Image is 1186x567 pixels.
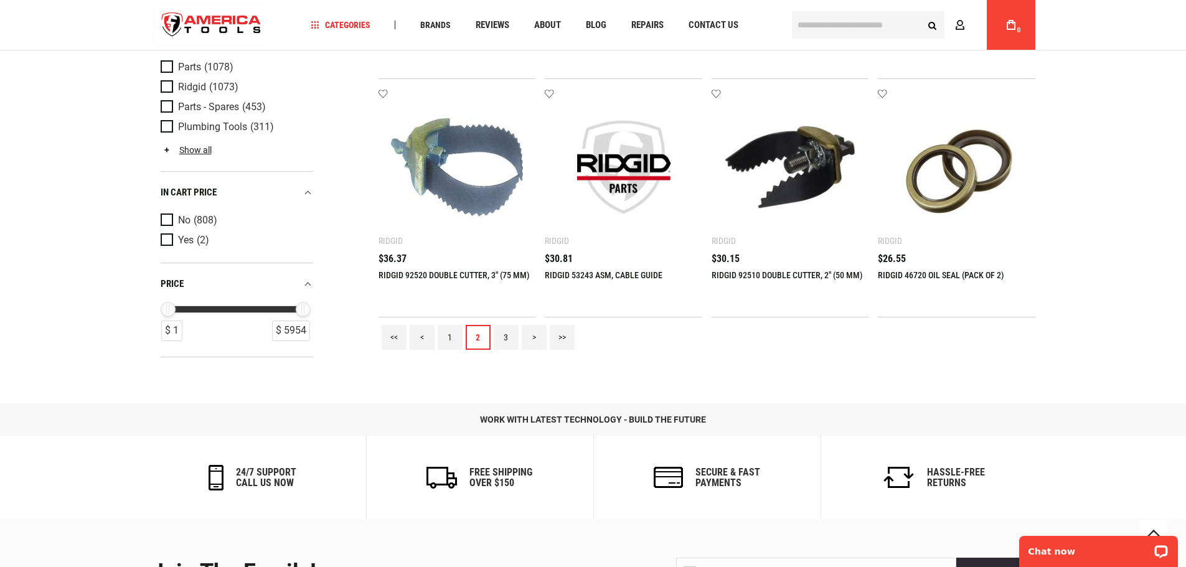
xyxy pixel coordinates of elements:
[695,467,760,489] h6: secure & fast payments
[712,270,863,280] a: RIDGID 92510 DOUBLE CUTTER, 2" (50 MM)
[178,121,247,133] span: Plumbing Tools
[557,101,690,233] img: RIDGID 53243 ASM, CABLE GUIDE
[209,82,238,92] span: (1073)
[161,145,212,155] a: Show all
[178,101,239,113] span: Parts - Spares
[420,21,451,29] span: Brands
[878,254,906,264] span: $26.55
[161,120,310,134] a: Plumbing Tools (311)
[382,325,407,350] a: <<
[161,184,313,201] div: In cart price
[379,236,403,246] div: Ridgid
[476,21,509,30] span: Reviews
[410,325,435,350] a: <
[178,235,194,246] span: Yes
[236,467,296,489] h6: 24/7 support call us now
[194,215,217,225] span: (808)
[151,2,272,49] img: America Tools
[1017,27,1021,34] span: 0
[250,121,274,132] span: (311)
[178,215,191,226] span: No
[391,101,524,233] img: RIDGID 92520 DOUBLE CUTTER, 3
[712,254,740,264] span: $30.15
[522,325,547,350] a: >
[305,17,376,34] a: Categories
[545,270,662,280] a: RIDGID 53243 ASM, CABLE GUIDE
[161,213,310,227] a: No (808)
[197,235,209,245] span: (2)
[272,321,310,341] div: $ 5954
[311,21,370,29] span: Categories
[683,17,744,34] a: Contact Us
[466,325,491,350] a: 2
[631,21,664,30] span: Repairs
[534,21,561,30] span: About
[415,17,456,34] a: Brands
[689,21,738,30] span: Contact Us
[878,236,902,246] div: Ridgid
[161,60,310,74] a: Parts (1078)
[151,2,272,49] a: store logo
[438,325,463,350] a: 1
[921,13,944,37] button: Search
[878,270,1004,280] a: RIDGID 46720 OIL SEAL (PACK OF 2)
[1011,528,1186,567] iframe: LiveChat chat widget
[161,276,313,293] div: price
[469,467,532,489] h6: Free Shipping Over $150
[890,101,1023,233] img: RIDGID 46720 OIL SEAL (PACK OF 2)
[545,254,573,264] span: $30.81
[178,62,201,73] span: Parts
[494,325,519,350] a: 3
[712,236,736,246] div: Ridgid
[724,101,857,233] img: RIDGID 92510 DOUBLE CUTTER, 2
[586,21,606,30] span: Blog
[580,17,612,34] a: Blog
[545,236,569,246] div: Ridgid
[626,17,669,34] a: Repairs
[204,62,233,72] span: (1078)
[161,100,310,114] a: Parts - Spares (453)
[161,233,310,247] a: Yes (2)
[178,82,206,93] span: Ridgid
[529,17,567,34] a: About
[161,80,310,94] a: Ridgid (1073)
[379,254,407,264] span: $36.37
[242,101,266,112] span: (453)
[550,325,575,350] a: >>
[927,467,985,489] h6: Hassle-Free Returns
[161,321,182,341] div: $ 1
[379,270,530,280] a: RIDGID 92520 DOUBLE CUTTER, 3" (75 MM)
[470,17,515,34] a: Reviews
